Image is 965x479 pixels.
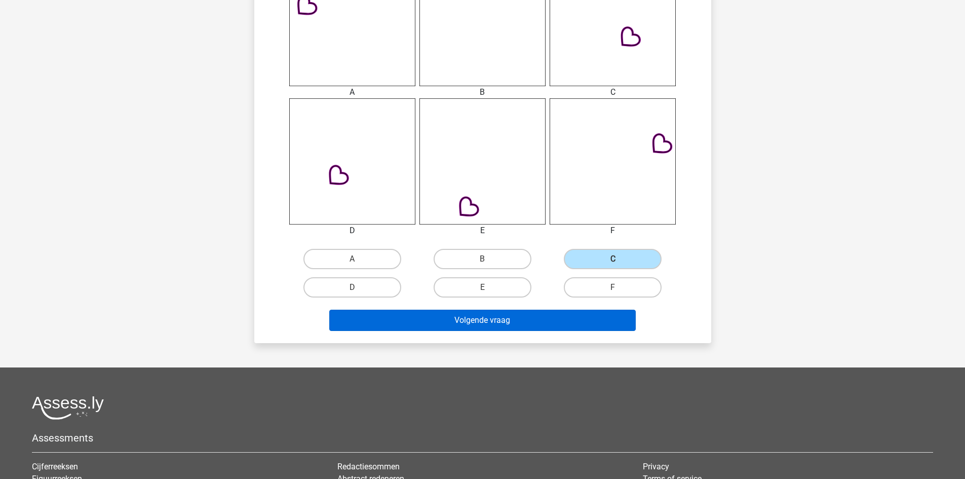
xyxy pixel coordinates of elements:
[434,277,531,298] label: E
[412,86,553,98] div: B
[542,86,683,98] div: C
[434,249,531,269] label: B
[542,225,683,237] div: F
[282,225,423,237] div: D
[564,277,662,298] label: F
[412,225,553,237] div: E
[32,432,933,444] h5: Assessments
[643,462,669,471] a: Privacy
[329,310,636,331] button: Volgende vraag
[564,249,662,269] label: C
[337,462,400,471] a: Redactiesommen
[282,86,423,98] div: A
[32,396,104,420] img: Assessly logo
[32,462,78,471] a: Cijferreeksen
[303,277,401,298] label: D
[303,249,401,269] label: A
